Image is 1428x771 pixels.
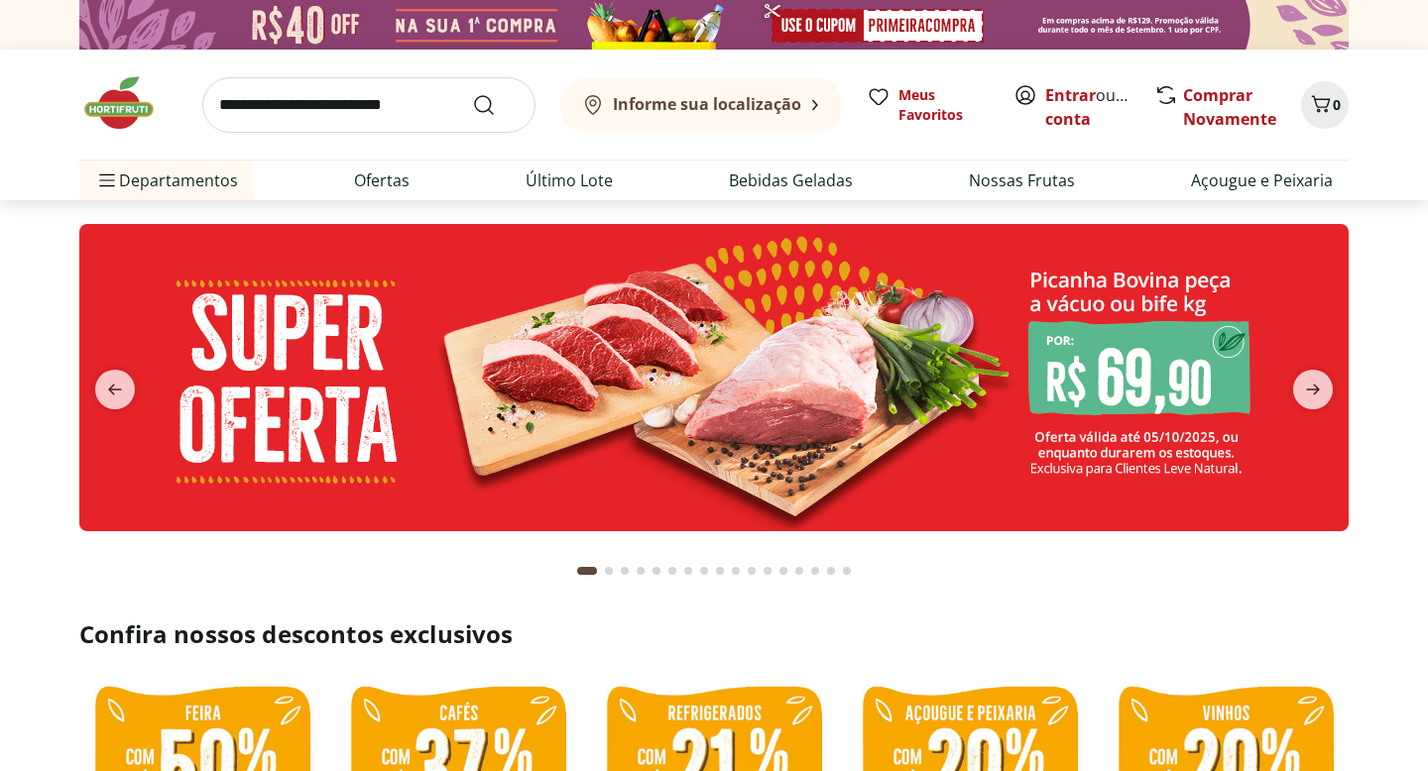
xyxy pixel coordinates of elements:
button: previous [79,370,151,409]
button: Go to page 7 from fs-carousel [680,547,696,595]
button: Go to page 3 from fs-carousel [617,547,633,595]
button: Carrinho [1301,81,1349,129]
button: Submit Search [472,93,520,117]
input: search [202,77,535,133]
button: Go to page 6 from fs-carousel [664,547,680,595]
button: Go to page 8 from fs-carousel [696,547,712,595]
button: Current page from fs-carousel [573,547,601,595]
span: ou [1045,83,1133,131]
span: Meus Favoritos [898,85,990,125]
button: Go to page 10 from fs-carousel [728,547,744,595]
a: Bebidas Geladas [729,168,853,192]
button: Go to page 9 from fs-carousel [712,547,728,595]
a: Comprar Novamente [1183,84,1276,130]
a: Entrar [1045,84,1096,106]
a: Açougue e Peixaria [1191,168,1333,192]
span: Departamentos [95,157,238,204]
a: Último Lote [526,168,613,192]
a: Nossas Frutas [969,168,1075,192]
button: Informe sua localização [559,77,843,133]
button: Go to page 5 from fs-carousel [649,547,664,595]
span: 0 [1333,95,1341,114]
button: Menu [95,157,119,204]
button: Go to page 12 from fs-carousel [760,547,775,595]
button: Go to page 14 from fs-carousel [791,547,807,595]
a: Ofertas [354,168,410,192]
h2: Confira nossos descontos exclusivos [79,618,1349,650]
button: next [1277,370,1349,409]
b: Informe sua localização [613,93,801,115]
button: Go to page 13 from fs-carousel [775,547,791,595]
button: Go to page 2 from fs-carousel [601,547,617,595]
a: Criar conta [1045,84,1154,130]
button: Go to page 15 from fs-carousel [807,547,823,595]
button: Go to page 4 from fs-carousel [633,547,649,595]
img: super oferta [79,224,1349,531]
button: Go to page 16 from fs-carousel [823,547,839,595]
button: Go to page 11 from fs-carousel [744,547,760,595]
button: Go to page 17 from fs-carousel [839,547,855,595]
img: Hortifruti [79,73,178,133]
a: Meus Favoritos [867,85,990,125]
